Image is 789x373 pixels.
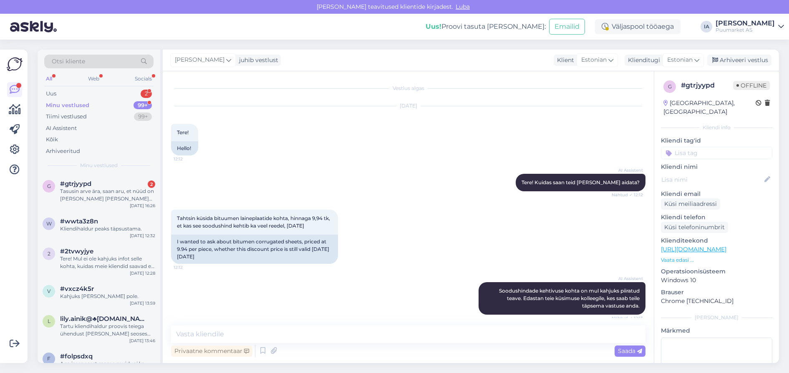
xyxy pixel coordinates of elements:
div: [DATE] 16:26 [130,203,155,209]
a: [URL][DOMAIN_NAME] [661,245,726,253]
span: f [47,355,50,362]
span: Nähtud ✓ 12:12 [612,192,643,198]
div: Küsi telefoninumbrit [661,222,728,233]
div: Tiimi vestlused [46,113,87,121]
p: Kliendi tag'id [661,136,772,145]
div: Küsi meiliaadressi [661,198,720,210]
div: Hello! [171,141,198,155]
div: [PERSON_NAME] [716,20,775,27]
span: #2tvwyjye [60,248,93,255]
div: All [44,73,54,84]
div: [DATE] 12:28 [130,270,155,276]
div: Klient [554,56,574,65]
div: [DATE] 13:46 [129,338,155,344]
div: Kliendi info [661,124,772,131]
span: Tahtsin küsida bituumen laineplaatide kohta, hinnaga 9,94 tk, et kas see soodushind kehtib ka vee... [177,215,331,229]
b: Uus! [426,23,441,30]
div: Uus [46,90,56,98]
div: Väljaspool tööaega [595,19,681,34]
div: Kliendihaldur peaks täpsustama. [60,225,155,233]
p: Klienditeekond [661,236,772,245]
p: Kliendi email [661,190,772,198]
p: Märkmed [661,326,772,335]
span: 12:12 [174,264,205,270]
div: Tasusin arve ära, saan aru, et nüüd on [PERSON_NAME] [PERSON_NAME] nö broneeritud ja kindlalt ole... [60,188,155,203]
p: Kliendi nimi [661,163,772,171]
span: Luba [453,3,472,10]
a: [PERSON_NAME]Puumarket AS [716,20,784,33]
div: Socials [133,73,154,84]
div: 99+ [134,113,152,121]
span: #gtrjyypd [60,180,91,188]
span: lily.ainik@♣mail.ee [60,315,147,323]
div: Kahjuks [PERSON_NAME] pole. [60,293,155,300]
div: Arhiveeritud [46,147,80,155]
div: [GEOGRAPHIC_DATA], [GEOGRAPHIC_DATA] [663,99,756,116]
div: [DATE] [171,102,645,110]
span: Tere! Kuidas saan teid [PERSON_NAME] aidata? [522,179,640,185]
input: Lisa tag [661,147,772,159]
span: Soodushindade kehtivuse kohta on mul kahjuks piiratud teave. Edastan teie küsimuse kolleegile, ke... [499,288,641,309]
div: IA [701,21,712,33]
p: Windows 10 [661,276,772,285]
span: g [668,83,672,90]
span: #folpsdxq [60,353,93,360]
div: [DATE] 13:59 [130,300,155,306]
span: 12:12 [174,156,205,162]
div: Klienditugi [625,56,660,65]
span: g [47,183,51,189]
img: Askly Logo [7,56,23,72]
div: Vestlus algas [171,85,645,92]
p: Chrome [TECHNICAL_ID] [661,297,772,305]
div: 2 [141,90,152,98]
span: Otsi kliente [52,57,85,66]
div: juhib vestlust [236,56,278,65]
div: # gtrjyypd [681,80,733,90]
span: AI Assistent [612,167,643,173]
div: Kõik [46,135,58,144]
span: #vxcz4k5r [60,285,94,293]
div: Tere! Mul ei ole kahjuks infot selle kohta, kuidas meie kliendid saavad e-arveid tellida. Edastan... [60,255,155,270]
div: I wanted to ask about bitumen corrugated sheets, priced at 9.94 per piece, whether this discount ... [171,235,338,264]
div: [PERSON_NAME] [661,314,772,321]
div: Puumarket AS [716,27,775,33]
div: [DATE] 12:32 [130,233,155,239]
input: Lisa nimi [661,175,763,184]
span: Offline [733,81,770,90]
span: Tere! [177,129,189,135]
div: 2 [148,180,155,188]
div: Proovi tasuta [PERSON_NAME]: [426,22,546,32]
span: Saada [618,347,642,355]
div: Privaatne kommentaar [171,345,252,357]
span: Estonian [667,55,693,65]
div: Minu vestlused [46,101,89,110]
span: #wwta3z8n [60,218,98,225]
span: AI Assistent [612,275,643,282]
span: v [47,288,50,294]
div: Tartu kliendihaldur proovis teiega ühendust [PERSON_NAME] seoses tellimusega, aga ei saanud teid ... [60,323,155,338]
span: Minu vestlused [80,162,118,169]
div: Web [86,73,101,84]
div: AI Assistent [46,124,77,133]
p: Operatsioonisüsteem [661,267,772,276]
span: Estonian [581,55,607,65]
span: [PERSON_NAME] [175,55,224,65]
p: Vaata edasi ... [661,256,772,264]
div: 99+ [134,101,152,110]
span: w [46,220,52,227]
span: 2 [48,250,50,257]
p: Kliendi telefon [661,213,772,222]
button: Emailid [549,19,585,35]
span: Nähtud ✓ 12:13 [612,315,643,321]
span: l [48,318,50,324]
div: Arhiveeri vestlus [707,55,771,66]
p: Brauser [661,288,772,297]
